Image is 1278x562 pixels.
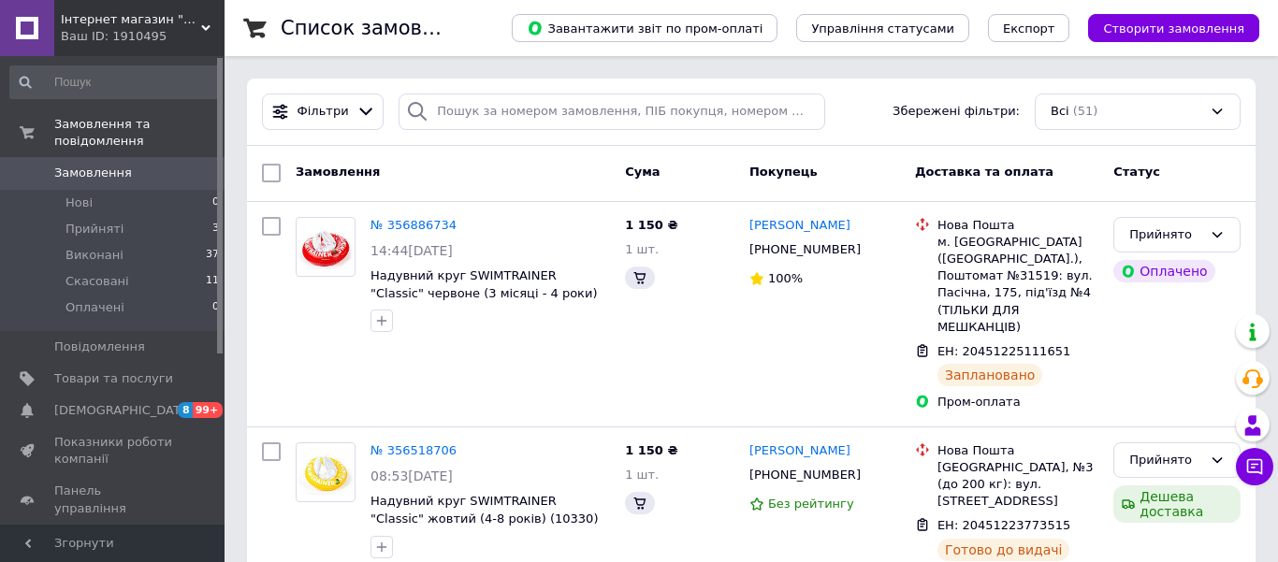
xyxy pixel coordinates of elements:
span: 100% [768,271,803,285]
a: Фото товару [296,217,356,277]
button: Управління статусами [796,14,969,42]
span: Без рейтингу [768,497,854,511]
span: 8 [178,402,193,418]
span: 1 шт. [625,242,659,256]
div: Нова Пошта [937,442,1098,459]
div: Оплачено [1113,260,1214,282]
span: 1 шт. [625,468,659,482]
span: Завантажити звіт по пром-оплаті [527,20,762,36]
span: Замовлення [296,165,380,179]
span: 1 150 ₴ [625,443,677,457]
button: Чат з покупцем [1236,448,1273,485]
img: Фото товару [297,223,355,269]
div: Дешева доставка [1113,485,1241,523]
span: Нові [65,195,93,211]
span: Показники роботи компанії [54,434,173,468]
span: Експорт [1003,22,1055,36]
span: (51) [1073,104,1098,118]
span: 99+ [193,402,224,418]
input: Пошук за номером замовлення, ПІБ покупця, номером телефону, Email, номером накладної [399,94,825,130]
span: 14:44[DATE] [370,243,453,258]
span: 37 [206,247,219,264]
button: Завантажити звіт по пром-оплаті [512,14,777,42]
span: Інтернет магазин "АЛЬКАТ" [61,11,201,28]
div: Нова Пошта [937,217,1098,234]
button: Експорт [988,14,1070,42]
div: Готово до видачі [937,539,1070,561]
span: Повідомлення [54,339,145,355]
input: Пошук [9,65,221,99]
span: [DEMOGRAPHIC_DATA] [54,402,193,419]
span: 0 [212,195,219,211]
span: Товари та послуги [54,370,173,387]
div: Прийнято [1129,225,1202,245]
div: Ваш ID: 1910495 [61,28,225,45]
span: Панель управління [54,483,173,516]
span: Покупець [749,165,818,179]
a: Надувний круг SWIMTRAINER "Classic" жовтий (4-8 років) (10330) (10330) [370,494,598,542]
span: Cума [625,165,660,179]
span: Збережені фільтри: [893,103,1020,121]
span: ЕН: 20451223773515 [937,518,1070,532]
span: Доставка та оплата [915,165,1053,179]
button: Створити замовлення [1088,14,1259,42]
div: [PHONE_NUMBER] [746,238,864,262]
h1: Список замовлень [281,17,471,39]
div: м. [GEOGRAPHIC_DATA] ([GEOGRAPHIC_DATA].), Поштомат №31519: вул. Пасічна, 175, під'їзд №4 (ТІЛЬКИ... [937,234,1098,336]
span: Виконані [65,247,123,264]
span: 1 150 ₴ [625,218,677,232]
span: Замовлення [54,165,132,181]
img: Фото товару [297,449,355,495]
div: [GEOGRAPHIC_DATA], №3 (до 200 кг): вул. [STREET_ADDRESS] [937,459,1098,511]
span: Прийняті [65,221,123,238]
span: ЕН: 20451225111651 [937,344,1070,358]
span: Замовлення та повідомлення [54,116,225,150]
a: Фото товару [296,442,356,502]
span: 0 [212,299,219,316]
span: Створити замовлення [1103,22,1244,36]
a: [PERSON_NAME] [749,442,850,460]
div: Прийнято [1129,451,1202,470]
span: Всі [1051,103,1069,121]
div: Пром-оплата [937,394,1098,411]
span: 3 [212,221,219,238]
div: [PHONE_NUMBER] [746,463,864,487]
span: Управління статусами [811,22,954,36]
a: № 356518706 [370,443,457,457]
span: Скасовані [65,273,129,290]
span: Оплачені [65,299,124,316]
a: [PERSON_NAME] [749,217,850,235]
a: Надувний круг SWIMTRAINER "Classic" червоне (3 місяці - 4 роки) (10110) [370,268,598,317]
span: 11 [206,273,219,290]
span: Фільтри [298,103,349,121]
span: 08:53[DATE] [370,468,453,483]
span: Статус [1113,165,1160,179]
a: Створити замовлення [1069,21,1259,35]
a: № 356886734 [370,218,457,232]
div: Заплановано [937,364,1043,386]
